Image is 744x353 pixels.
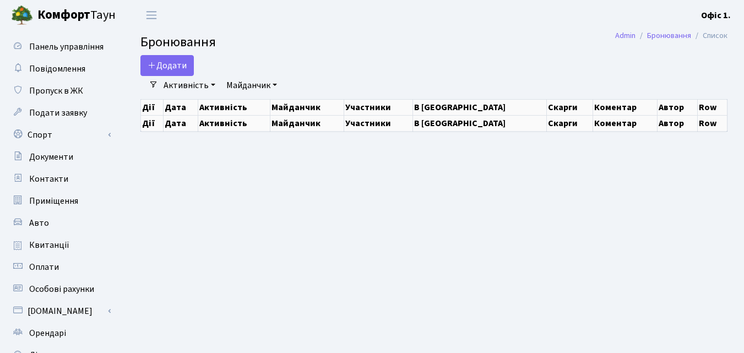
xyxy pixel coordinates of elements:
[701,9,731,22] a: Офіс 1.
[697,115,727,131] th: Row
[29,283,94,295] span: Особові рахунки
[6,36,116,58] a: Панель управління
[159,76,220,95] a: Активність
[29,63,85,75] span: Повідомлення
[6,168,116,190] a: Контакти
[691,30,727,42] li: Список
[29,173,68,185] span: Контакти
[29,151,73,163] span: Документи
[198,99,270,115] th: Активність
[615,30,636,41] a: Admin
[6,146,116,168] a: Документи
[37,6,116,25] span: Таун
[599,24,744,47] nav: breadcrumb
[547,99,593,115] th: Скарги
[6,322,116,344] a: Орендарі
[140,32,216,52] span: Бронювання
[164,99,198,115] th: Дата
[29,107,87,119] span: Подати заявку
[222,76,281,95] a: Майданчик
[697,99,727,115] th: Row
[29,217,49,229] span: Авто
[6,102,116,124] a: Подати заявку
[701,9,731,21] b: Офіс 1.
[198,115,270,131] th: Активність
[29,195,78,207] span: Приміщення
[29,239,69,251] span: Квитанції
[29,41,104,53] span: Панель управління
[344,99,412,115] th: Участники
[6,58,116,80] a: Повідомлення
[593,115,658,131] th: Коментар
[344,115,412,131] th: Участники
[141,115,164,131] th: Дії
[413,99,547,115] th: В [GEOGRAPHIC_DATA]
[140,55,194,76] button: Додати
[658,99,698,115] th: Автор
[647,30,691,41] a: Бронювання
[547,115,593,131] th: Скарги
[6,212,116,234] a: Авто
[6,124,116,146] a: Спорт
[11,4,33,26] img: logo.png
[413,115,547,131] th: В [GEOGRAPHIC_DATA]
[37,6,90,24] b: Комфорт
[270,99,344,115] th: Майданчик
[6,278,116,300] a: Особові рахунки
[593,99,658,115] th: Коментар
[6,300,116,322] a: [DOMAIN_NAME]
[270,115,344,131] th: Майданчик
[6,80,116,102] a: Пропуск в ЖК
[29,85,83,97] span: Пропуск в ЖК
[29,327,66,339] span: Орендарі
[6,234,116,256] a: Квитанції
[6,256,116,278] a: Оплати
[29,261,59,273] span: Оплати
[138,6,165,24] button: Переключити навігацію
[141,99,164,115] th: Дії
[164,115,198,131] th: Дата
[6,190,116,212] a: Приміщення
[658,115,698,131] th: Автор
